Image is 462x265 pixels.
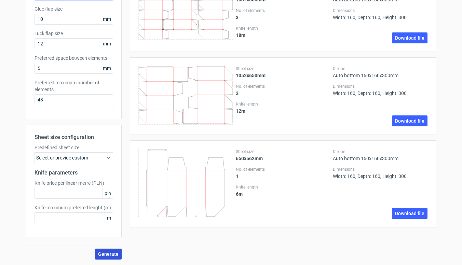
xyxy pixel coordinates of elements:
label: Dieline [333,66,427,71]
label: Knife price per linear metre (PLN) [35,180,113,186]
div: Auto bottom 160x160x300mm [333,66,427,78]
h2: Sheet size configuration [35,133,113,141]
label: Tuck flap size [35,30,113,37]
span: mm [101,39,113,49]
strong: 6 m [236,191,243,197]
strong: 1 [236,173,239,179]
strong: 3 [236,15,239,20]
label: Glue flap size [35,5,113,12]
label: No. of elements [236,167,330,172]
label: Dimensions [333,84,427,89]
strong: 18 m [236,32,245,38]
label: Dimensions [333,167,427,172]
span: m [105,213,113,223]
a: Download file [392,208,427,219]
div: Width: 160, Depth: 160, Height: 300 [333,167,427,179]
label: Knife maximum preferred lenght (m) [35,204,113,211]
div: Width: 160, Depth: 160, Height: 300 [333,84,427,96]
label: Knife length [236,101,330,107]
strong: 650x562mm [236,156,263,161]
div: Width: 160, Depth: 160, Height: 300 [333,8,427,20]
span: Generate [98,252,119,256]
label: No. of elements [236,84,330,89]
label: Knife length [236,26,330,31]
strong: 1052x650mm [236,73,266,78]
span: mm [101,63,113,73]
a: Download file [392,115,427,126]
div: Select or provide custom [35,152,113,163]
label: Preferred space between elements [35,55,113,61]
span: mm [101,14,113,24]
label: Dieline [333,149,427,154]
strong: 12 m [236,108,245,114]
h2: Knife parameters [35,169,113,177]
label: Preferred maximum number of elements [35,79,113,93]
label: No. of elements [236,8,330,13]
label: Sheet size [236,66,330,71]
span: pln [103,188,113,198]
label: Knife length [236,184,330,190]
label: Sheet size [236,149,330,154]
a: Download file [392,32,427,43]
div: Auto bottom 160x160x300mm [333,149,427,161]
button: Generate [95,249,122,260]
strong: 2 [236,90,239,96]
label: Predefined sheet size [35,144,113,151]
label: Dimensions [333,8,427,13]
